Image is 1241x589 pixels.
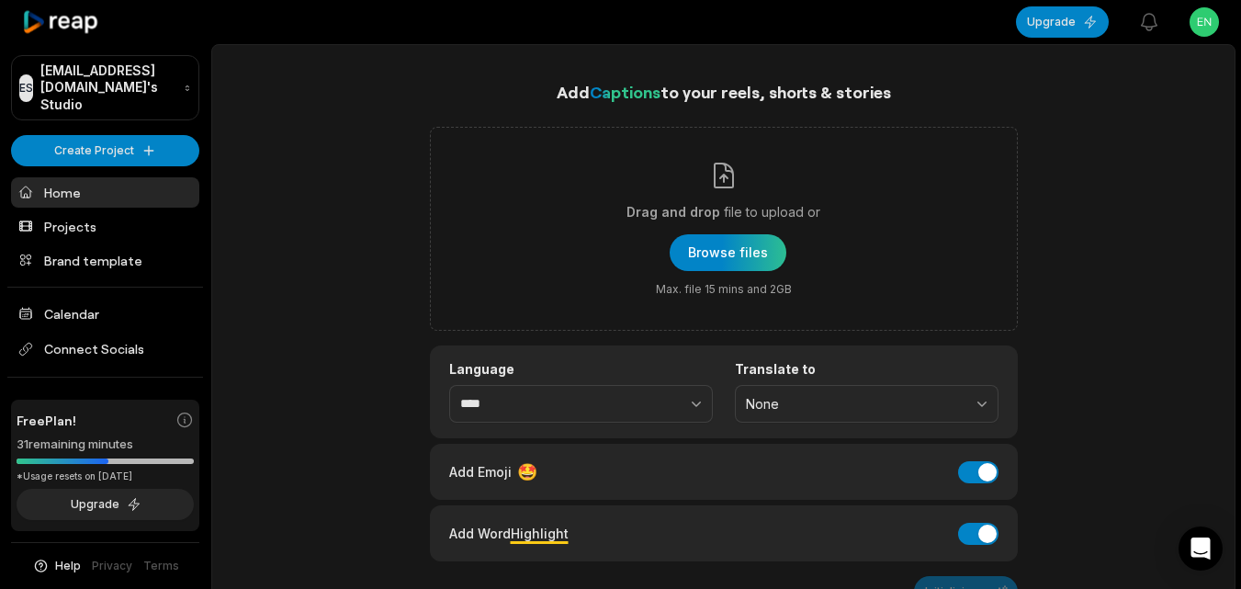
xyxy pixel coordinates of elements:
span: Add Emoji [449,462,512,481]
h1: Add to your reels, shorts & stories [430,79,1018,105]
button: Create Project [11,135,199,165]
span: Highlight [511,526,569,541]
span: Captions [590,82,660,102]
label: Language [449,361,713,378]
a: Home [11,177,199,208]
button: None [735,385,998,424]
span: Free Plan! [17,411,76,430]
span: Help [55,558,81,574]
a: Privacy [92,558,132,574]
a: Terms [143,558,179,574]
button: Help [32,558,81,574]
div: 31 remaining minutes [17,436,194,454]
a: Calendar [11,299,199,329]
div: Add Word [449,521,569,546]
span: 🤩 [517,459,537,484]
p: [EMAIL_ADDRESS][DOMAIN_NAME]'s Studio [40,62,176,113]
div: Open Intercom Messenger [1179,527,1223,571]
span: Connect Socials [11,333,199,366]
span: Drag and drop [626,201,720,223]
label: Translate to [735,361,998,378]
button: Upgrade [1016,6,1109,38]
span: Max. file 15 mins and 2GB [656,282,792,297]
a: Brand template [11,245,199,276]
button: Drag and dropfile to upload orMax. file 15 mins and 2GB [670,234,786,271]
a: Projects [11,211,199,242]
span: None [746,396,962,413]
button: Upgrade [17,489,194,520]
div: ES [19,74,33,102]
span: file to upload or [724,201,820,223]
div: *Usage resets on [DATE] [17,470,194,483]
